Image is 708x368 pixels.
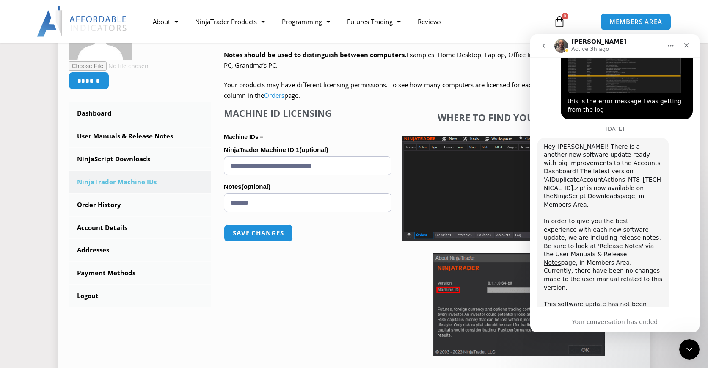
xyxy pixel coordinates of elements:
[224,224,293,242] button: Save changes
[402,136,635,241] img: Screenshot 2025-01-17 1155544 | Affordable Indicators – NinjaTrader
[609,19,662,25] span: MEMBERS AREA
[433,253,605,356] img: Screenshot 2025-01-17 114931 | Affordable Indicators – NinjaTrader
[273,12,339,31] a: Programming
[14,216,96,232] a: User Manuals & Release Notes
[23,158,90,165] a: NinjaScript Downloads
[224,108,391,119] h4: Machine ID Licensing
[224,50,406,59] strong: Notes should be used to distinguish between computers.
[69,102,212,307] nav: Account pages
[69,262,212,284] a: Payment Methods
[224,144,391,156] label: NinjaTrader Machine ID 1
[37,6,128,37] img: LogoAI | Affordable Indicators – NinjaTrader
[541,9,578,34] a: 0
[409,12,450,31] a: Reviews
[69,285,212,307] a: Logout
[601,13,671,30] a: MEMBERS AREA
[69,194,212,216] a: Order History
[69,217,212,239] a: Account Details
[679,339,700,360] iframe: Intercom live chat
[144,12,187,31] a: About
[530,34,700,332] iframe: Intercom live chat
[339,12,409,31] a: Futures Trading
[69,148,212,170] a: NinjaScript Downloads
[69,102,212,125] a: Dashboard
[264,91,284,100] a: Orders
[187,12,273,31] a: NinjaTrader Products
[242,183,270,190] span: (optional)
[69,125,212,147] a: User Manuals & Release Notes
[69,171,212,193] a: NinjaTrader Machine IDs
[144,12,544,31] nav: Menu
[402,112,635,123] h4: Where to find your Machine ID
[299,146,328,153] span: (optional)
[224,80,629,100] span: Your products may have different licensing permissions. To see how many computers are licensed fo...
[224,133,263,140] strong: Machine IDs –
[69,239,212,261] a: Addresses
[224,180,391,193] label: Notes
[224,50,629,70] span: Examples: Home Desktop, Laptop, Office In [GEOGRAPHIC_DATA], Basement PC, Grandma’s PC.
[562,13,568,19] span: 0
